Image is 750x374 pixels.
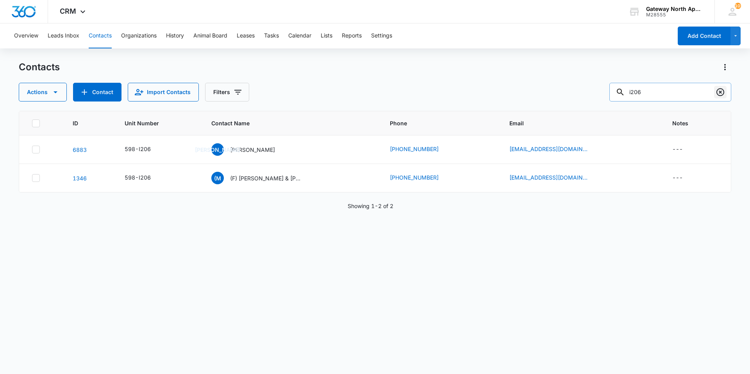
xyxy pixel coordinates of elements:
a: [PHONE_NUMBER] [390,145,439,153]
button: Leases [237,23,255,48]
a: Navigate to contact details page for (F) Madison & Barry Burival [73,175,87,182]
button: History [166,23,184,48]
a: [EMAIL_ADDRESS][DOMAIN_NAME] [509,173,587,182]
span: 102 [735,3,741,9]
div: Contact Name - Josh Andersen - Select to Edit Field [211,143,289,156]
p: Showing 1-2 of 2 [348,202,393,210]
div: Unit Number - 598-I206 - Select to Edit Field [125,145,165,154]
button: Settings [371,23,392,48]
button: Tasks [264,23,279,48]
div: notifications count [735,3,741,9]
button: Actions [719,61,731,73]
button: Lists [321,23,332,48]
button: Animal Board [193,23,227,48]
a: Navigate to contact details page for Josh Andersen [73,146,87,153]
div: 598-I206 [125,145,151,153]
div: Notes - - Select to Edit Field [672,173,697,183]
span: [PERSON_NAME] [211,143,224,156]
p: [PERSON_NAME] [230,146,275,154]
a: [EMAIL_ADDRESS][DOMAIN_NAME] [509,145,587,153]
span: (M [211,172,224,184]
div: 598-I206 [125,173,151,182]
div: Notes - - Select to Edit Field [672,145,697,154]
span: Notes [672,119,718,127]
button: Add Contact [73,83,121,102]
button: Organizations [121,23,157,48]
button: Leads Inbox [48,23,79,48]
div: Phone - (720) 908-1545 - Select to Edit Field [390,173,453,183]
div: Phone - (303) 810-3633 - Select to Edit Field [390,145,453,154]
div: account id [646,12,703,18]
button: Import Contacts [128,83,199,102]
div: Contact Name - (F) Madison & Barry Burival - Select to Edit Field [211,172,314,184]
div: Email - milehighsurfacesolutions@hotmail.com - Select to Edit Field [509,145,602,154]
button: Contacts [89,23,112,48]
button: Calendar [288,23,311,48]
span: Phone [390,119,479,127]
button: Add Contact [678,27,730,45]
span: CRM [60,7,76,15]
a: [PHONE_NUMBER] [390,173,439,182]
div: account name [646,6,703,12]
span: Unit Number [125,119,192,127]
button: Clear [714,86,727,98]
button: Overview [14,23,38,48]
input: Search Contacts [609,83,731,102]
h1: Contacts [19,61,60,73]
button: Reports [342,23,362,48]
button: Filters [205,83,249,102]
div: Unit Number - 598-I206 - Select to Edit Field [125,173,165,183]
p: (F) [PERSON_NAME] & [PERSON_NAME] [230,174,300,182]
div: Email - madisonfloyd93@msn.com - Select to Edit Field [509,173,602,183]
span: Contact Name [211,119,360,127]
div: --- [672,173,683,183]
span: ID [73,119,95,127]
button: Actions [19,83,67,102]
span: Email [509,119,642,127]
div: --- [672,145,683,154]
